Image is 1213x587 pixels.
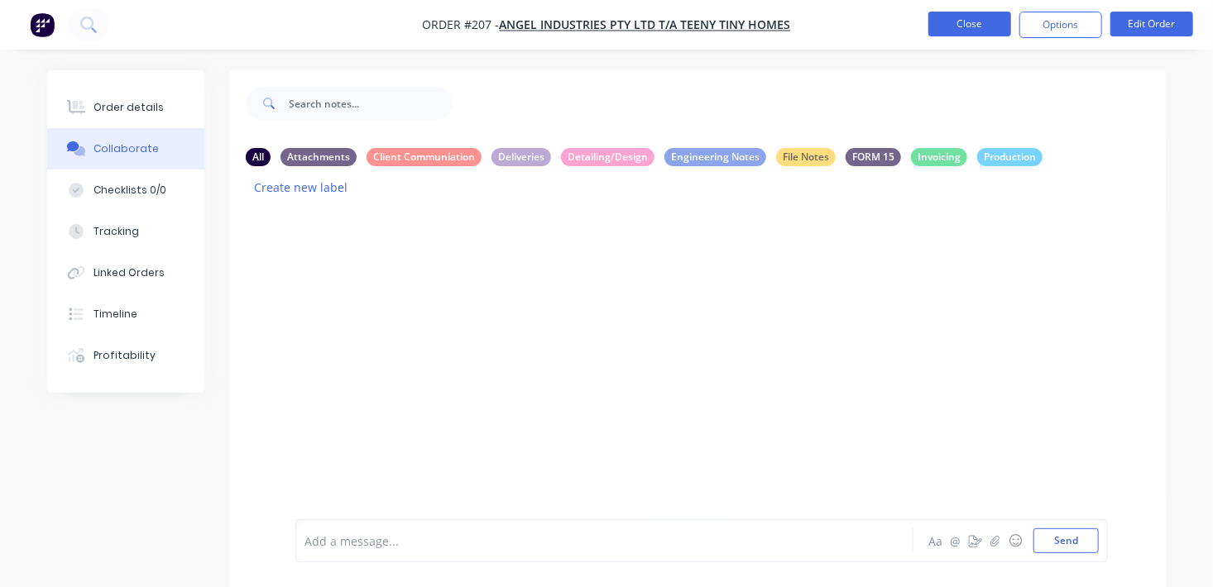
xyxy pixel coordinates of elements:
button: Linked Orders [47,252,204,293]
button: Options [1019,12,1102,38]
button: Collaborate [47,128,204,169]
div: Deliveries [491,148,551,166]
a: Angel Industries Pty Ltd t/a Teeny Tiny Homes [500,17,791,33]
div: Production [977,148,1043,166]
div: Invoicing [911,148,967,166]
div: Timeline [93,307,137,322]
div: Tracking [93,224,139,239]
div: Detailing/Design [561,148,654,166]
div: Profitability [93,348,156,363]
input: Search notes... [289,87,453,120]
div: Client Communiation [367,148,482,166]
div: FORM 15 [846,148,901,166]
div: File Notes [776,148,836,166]
img: Factory [30,12,55,37]
button: Edit Order [1110,12,1193,36]
button: Aa [926,531,946,551]
button: ☺ [1005,531,1025,551]
div: Attachments [280,148,357,166]
button: Send [1033,528,1099,553]
div: Linked Orders [93,265,165,280]
button: Tracking [47,211,204,252]
div: Order details [93,100,164,115]
button: Order details [47,87,204,128]
button: Close [928,12,1011,36]
span: Order #207 - [423,17,500,33]
div: Collaborate [93,141,159,156]
button: Timeline [47,293,204,335]
button: Profitability [47,335,204,376]
button: Checklists 0/0 [47,169,204,211]
div: All [246,148,271,166]
div: Checklists 0/0 [93,183,166,198]
div: Engineering Notes [664,148,766,166]
button: @ [946,531,966,551]
button: Create new label [246,176,357,198]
